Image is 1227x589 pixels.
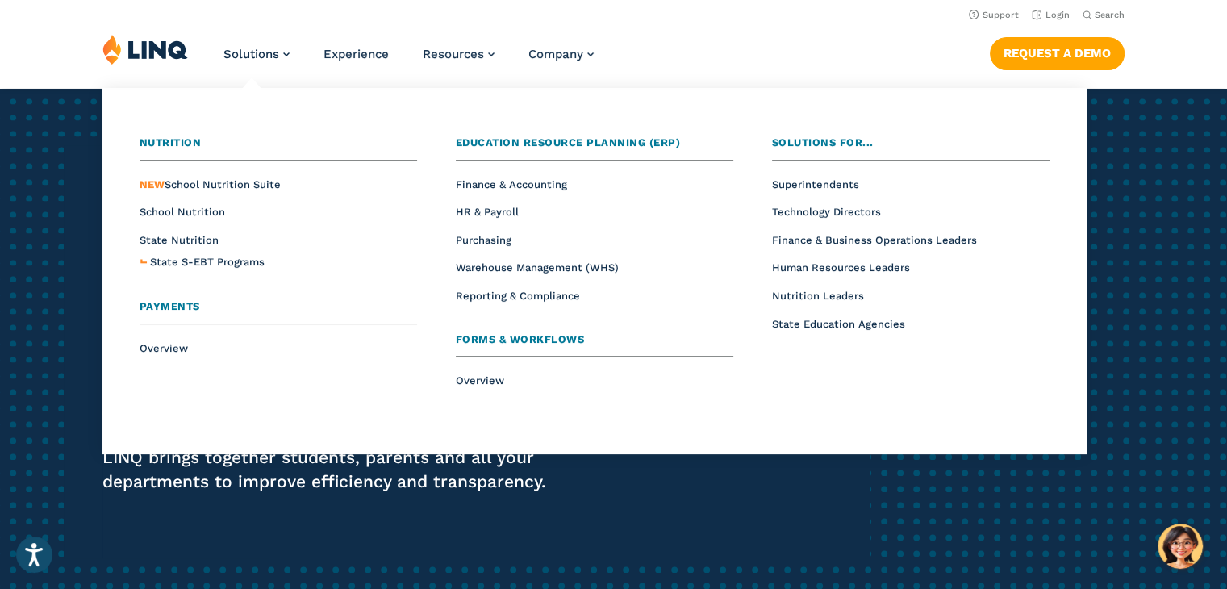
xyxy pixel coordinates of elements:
a: State Nutrition [140,234,219,246]
span: School Nutrition Suite [140,178,281,190]
a: Purchasing [456,234,511,246]
a: Reporting & Compliance [456,290,580,302]
a: Superintendents [772,178,859,190]
span: Company [528,47,583,61]
span: NEW [140,178,165,190]
span: Nutrition [140,136,202,148]
p: LINQ brings together students, parents and all your departments to improve efficiency and transpa... [102,445,575,494]
a: Company [528,47,594,61]
a: Solutions for... [772,135,1050,161]
span: Solutions for... [772,136,874,148]
span: Forms & Workflows [456,333,585,345]
span: Education Resource Planning (ERP) [456,136,681,148]
button: Open Search Bar [1083,9,1125,21]
span: Solutions [223,47,279,61]
a: Resources [423,47,495,61]
a: Education Resource Planning (ERP) [456,135,733,161]
a: Human Resources Leaders [772,261,910,274]
a: Solutions [223,47,290,61]
a: Finance & Business Operations Leaders [772,234,977,246]
nav: Primary Navigation [223,34,594,87]
span: State S-EBT Programs [150,256,265,268]
a: Technology Directors [772,206,881,218]
button: Hello, have a question? Let’s chat. [1158,524,1203,569]
a: Nutrition Leaders [772,290,864,302]
a: HR & Payroll [456,206,519,218]
a: NEWSchool Nutrition Suite [140,178,281,190]
a: Warehouse Management (WHS) [456,261,619,274]
a: Request a Demo [990,37,1125,69]
a: Experience [323,47,389,61]
img: LINQ | K‑12 Software [102,34,188,65]
span: Payments [140,300,200,312]
a: Overview [140,342,188,354]
a: Payments [140,299,417,324]
a: Login [1032,10,1070,20]
a: Support [969,10,1019,20]
nav: Button Navigation [990,34,1125,69]
a: Nutrition [140,135,417,161]
a: Overview [456,374,504,386]
span: Search [1095,10,1125,20]
a: Finance & Accounting [456,178,567,190]
a: State S-EBT Programs [150,254,265,271]
a: State Education Agencies [772,318,905,330]
a: School Nutrition [140,206,225,218]
span: Resources [423,47,484,61]
a: Forms & Workflows [456,332,733,357]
